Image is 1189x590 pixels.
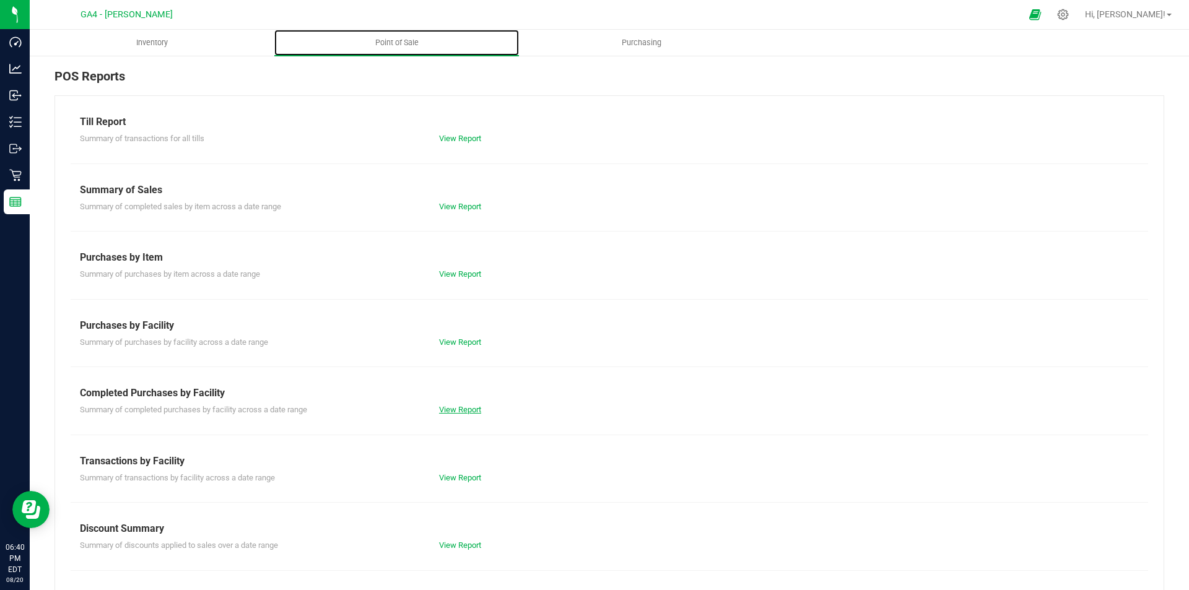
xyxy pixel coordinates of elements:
a: View Report [439,269,481,279]
p: 06:40 PM EDT [6,542,24,575]
span: Summary of transactions by facility across a date range [80,473,275,482]
inline-svg: Analytics [9,63,22,75]
div: Discount Summary [80,521,1139,536]
span: Summary of purchases by item across a date range [80,269,260,279]
div: Purchases by Item [80,250,1139,265]
div: Till Report [80,115,1139,129]
div: Purchases by Facility [80,318,1139,333]
inline-svg: Retail [9,169,22,181]
inline-svg: Inventory [9,116,22,128]
span: Summary of completed sales by item across a date range [80,202,281,211]
span: GA4 - [PERSON_NAME] [81,9,173,20]
a: Purchasing [519,30,764,56]
a: View Report [439,540,481,550]
div: Completed Purchases by Facility [80,386,1139,401]
iframe: Resource center [12,491,50,528]
span: Hi, [PERSON_NAME]! [1085,9,1165,19]
inline-svg: Outbound [9,142,22,155]
span: Open Ecommerce Menu [1021,2,1049,27]
a: View Report [439,134,481,143]
span: Summary of completed purchases by facility across a date range [80,405,307,414]
a: Point of Sale [274,30,519,56]
a: View Report [439,202,481,211]
div: Summary of Sales [80,183,1139,197]
p: 08/20 [6,575,24,584]
div: Manage settings [1055,9,1071,20]
a: View Report [439,337,481,347]
div: Transactions by Facility [80,454,1139,469]
span: Summary of transactions for all tills [80,134,204,143]
span: Purchasing [605,37,678,48]
span: Summary of purchases by facility across a date range [80,337,268,347]
inline-svg: Reports [9,196,22,208]
span: Summary of discounts applied to sales over a date range [80,540,278,550]
a: Inventory [30,30,274,56]
div: POS Reports [54,67,1164,95]
a: View Report [439,405,481,414]
a: View Report [439,473,481,482]
inline-svg: Inbound [9,89,22,102]
inline-svg: Dashboard [9,36,22,48]
span: Inventory [120,37,185,48]
span: Point of Sale [359,37,435,48]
